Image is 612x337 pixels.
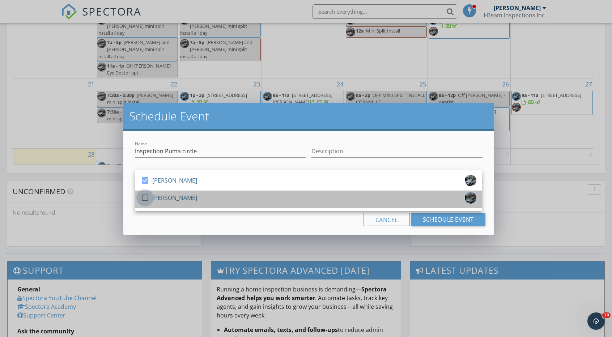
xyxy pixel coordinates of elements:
h2: Schedule Event [129,109,488,123]
iframe: Intercom live chat [587,312,605,330]
div: [PERSON_NAME] [152,175,197,186]
button: Schedule Event [411,213,485,226]
span: 10 [602,312,611,318]
button: Cancel [364,213,410,226]
img: img_2873.jpg [465,192,476,204]
i: arrow_drop_down [474,172,483,180]
img: img_2871.jpg [465,175,476,186]
div: [PERSON_NAME] [152,192,197,204]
